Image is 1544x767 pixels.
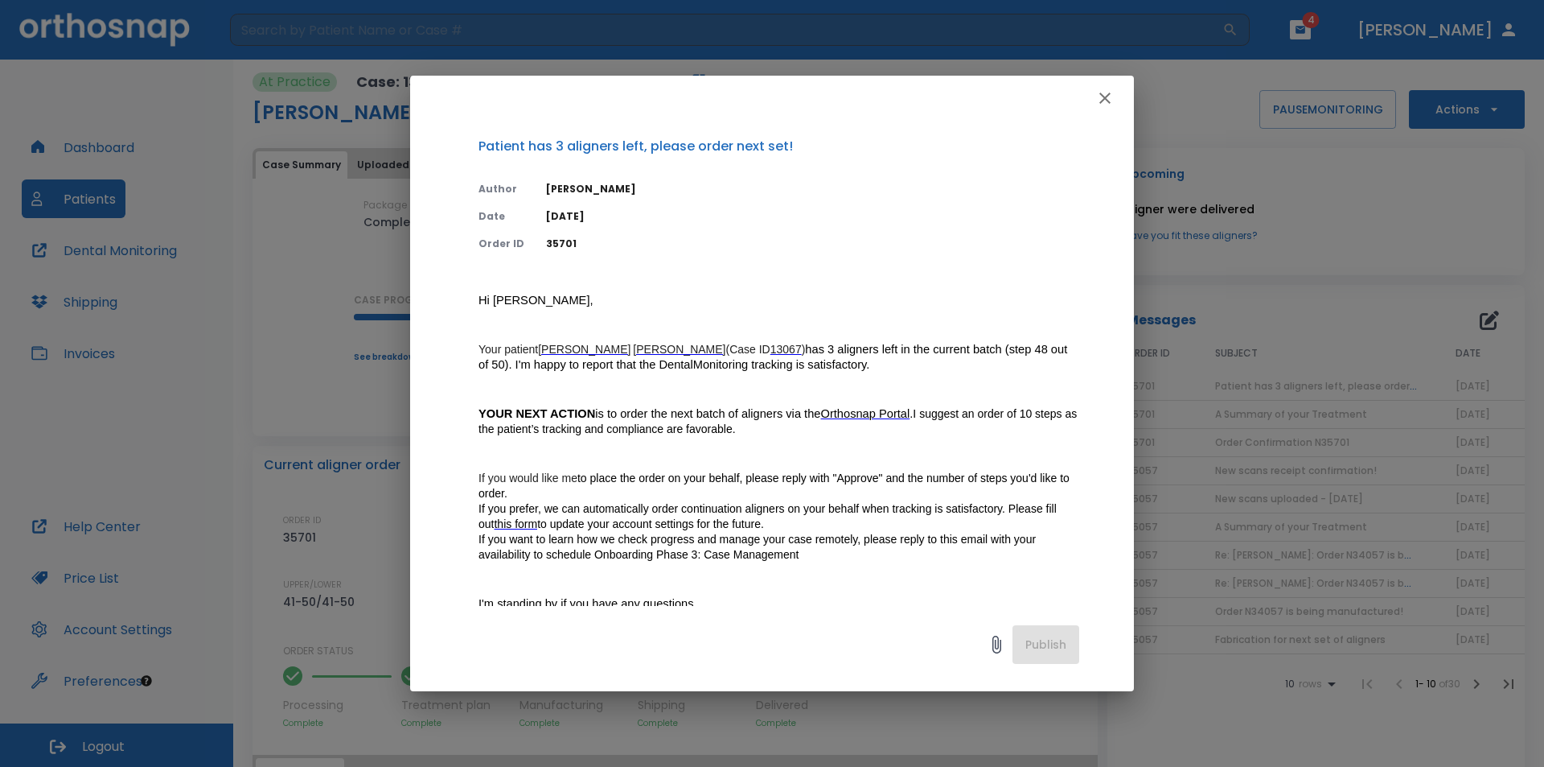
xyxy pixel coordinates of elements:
[910,407,913,420] span: .
[478,407,820,420] span: is to order the next batch of aligners via the
[478,533,1039,561] span: If you want to learn how we check progress and manage your case remotely, please reply to this em...
[802,343,806,356] span: )
[726,343,770,356] span: (Case ID
[478,597,697,610] span: I'm standing by if you have any questions.
[820,407,910,421] a: Orthosnap Portal
[546,209,1079,224] p: [DATE]
[478,407,595,420] strong: YOUR NEXT ACTION
[478,137,1079,156] p: Patient has 3 aligners left, please order next set!
[478,294,593,307] span: Hi [PERSON_NAME],
[494,518,537,530] span: this form
[478,472,1073,500] span: to place the order on your behalf, please reply with "Approve" and the number of steps you'd like...
[478,209,527,224] p: Date
[546,237,1079,251] p: 35701
[478,472,577,485] span: If you would like me
[478,343,538,356] span: Your patient
[478,237,527,251] p: Order ID
[633,343,725,357] a: [PERSON_NAME]
[478,502,1060,530] span: If you prefer, we can automatically order continuation aligners on your behalf when tracking is s...
[538,343,630,357] a: [PERSON_NAME]
[494,518,537,531] a: this form
[820,407,910,420] span: Orthosnap Portal
[546,182,1079,196] p: [PERSON_NAME]
[770,343,802,357] a: 13067
[478,182,527,196] p: Author
[537,518,764,530] span: to update your account settings for the future.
